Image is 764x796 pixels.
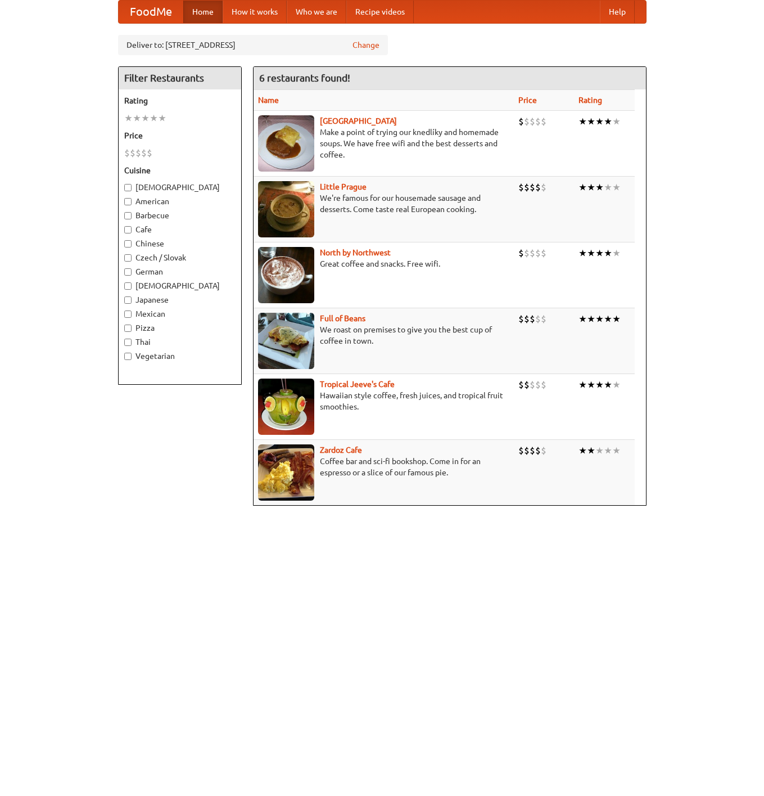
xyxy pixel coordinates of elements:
li: ★ [612,181,621,194]
li: $ [141,147,147,159]
li: $ [530,181,535,194]
li: $ [530,313,535,325]
li: $ [518,313,524,325]
h5: Price [124,130,236,141]
ng-pluralize: 6 restaurants found! [259,73,350,83]
input: Barbecue [124,212,132,219]
li: $ [541,181,546,194]
li: $ [135,147,141,159]
li: ★ [587,444,595,457]
li: $ [518,115,524,128]
p: Coffee bar and sci-fi bookshop. Come in for an espresso or a slice of our famous pie. [258,456,510,478]
li: ★ [578,115,587,128]
a: [GEOGRAPHIC_DATA] [320,116,397,125]
li: $ [518,247,524,259]
li: $ [541,313,546,325]
h4: Filter Restaurants [119,67,241,89]
label: [DEMOGRAPHIC_DATA] [124,280,236,291]
li: $ [541,379,546,391]
img: jeeves.jpg [258,379,314,435]
li: ★ [578,247,587,259]
img: beans.jpg [258,313,314,369]
p: Make a point of trying our knedlíky and homemade soups. We have free wifi and the best desserts a... [258,127,510,160]
input: Mexican [124,311,132,318]
label: Chinese [124,238,236,249]
label: Japanese [124,294,236,305]
a: Name [258,96,279,105]
li: ★ [141,112,150,124]
li: ★ [587,115,595,128]
li: ★ [595,444,604,457]
label: Mexican [124,308,236,320]
li: ★ [604,444,612,457]
li: $ [535,313,541,325]
p: We're famous for our housemade sausage and desserts. Come taste real European cooking. [258,192,510,215]
a: Home [183,1,223,23]
li: ★ [604,115,612,128]
img: littleprague.jpg [258,181,314,237]
input: [DEMOGRAPHIC_DATA] [124,184,132,191]
li: $ [530,444,535,457]
input: [DEMOGRAPHIC_DATA] [124,282,132,290]
input: Japanese [124,296,132,304]
li: $ [518,444,524,457]
a: Full of Beans [320,314,365,323]
a: Zardoz Cafe [320,446,362,455]
label: Pizza [124,322,236,334]
li: ★ [612,444,621,457]
input: Vegetarian [124,353,132,360]
li: $ [535,115,541,128]
li: ★ [578,379,587,391]
li: ★ [595,313,604,325]
li: ★ [587,313,595,325]
a: North by Northwest [320,248,391,257]
li: ★ [612,379,621,391]
li: ★ [587,247,595,259]
h5: Cuisine [124,165,236,176]
img: czechpoint.jpg [258,115,314,172]
li: ★ [612,115,621,128]
p: We roast on premises to give you the best cup of coffee in town. [258,324,510,347]
img: north.jpg [258,247,314,303]
li: $ [524,247,530,259]
li: $ [535,181,541,194]
label: Vegetarian [124,350,236,362]
a: Change [352,39,379,51]
img: zardoz.jpg [258,444,314,501]
li: ★ [604,313,612,325]
li: $ [130,147,135,159]
a: Price [518,96,537,105]
li: $ [541,247,546,259]
li: ★ [133,112,141,124]
a: Rating [578,96,602,105]
li: ★ [595,247,604,259]
li: $ [518,379,524,391]
li: $ [524,181,530,194]
li: $ [530,379,535,391]
input: Pizza [124,325,132,332]
a: Recipe videos [346,1,414,23]
li: ★ [124,112,133,124]
li: $ [524,379,530,391]
input: Thai [124,339,132,346]
a: Help [600,1,635,23]
li: ★ [595,181,604,194]
a: Who we are [287,1,346,23]
li: $ [530,115,535,128]
li: ★ [604,247,612,259]
a: Little Prague [320,182,367,191]
label: [DEMOGRAPHIC_DATA] [124,182,236,193]
a: How it works [223,1,287,23]
li: $ [541,115,546,128]
li: $ [524,444,530,457]
a: Tropical Jeeve's Cafe [320,380,395,389]
li: ★ [612,247,621,259]
li: $ [524,115,530,128]
input: Chinese [124,240,132,248]
p: Great coffee and snacks. Free wifi. [258,258,510,269]
li: ★ [604,379,612,391]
